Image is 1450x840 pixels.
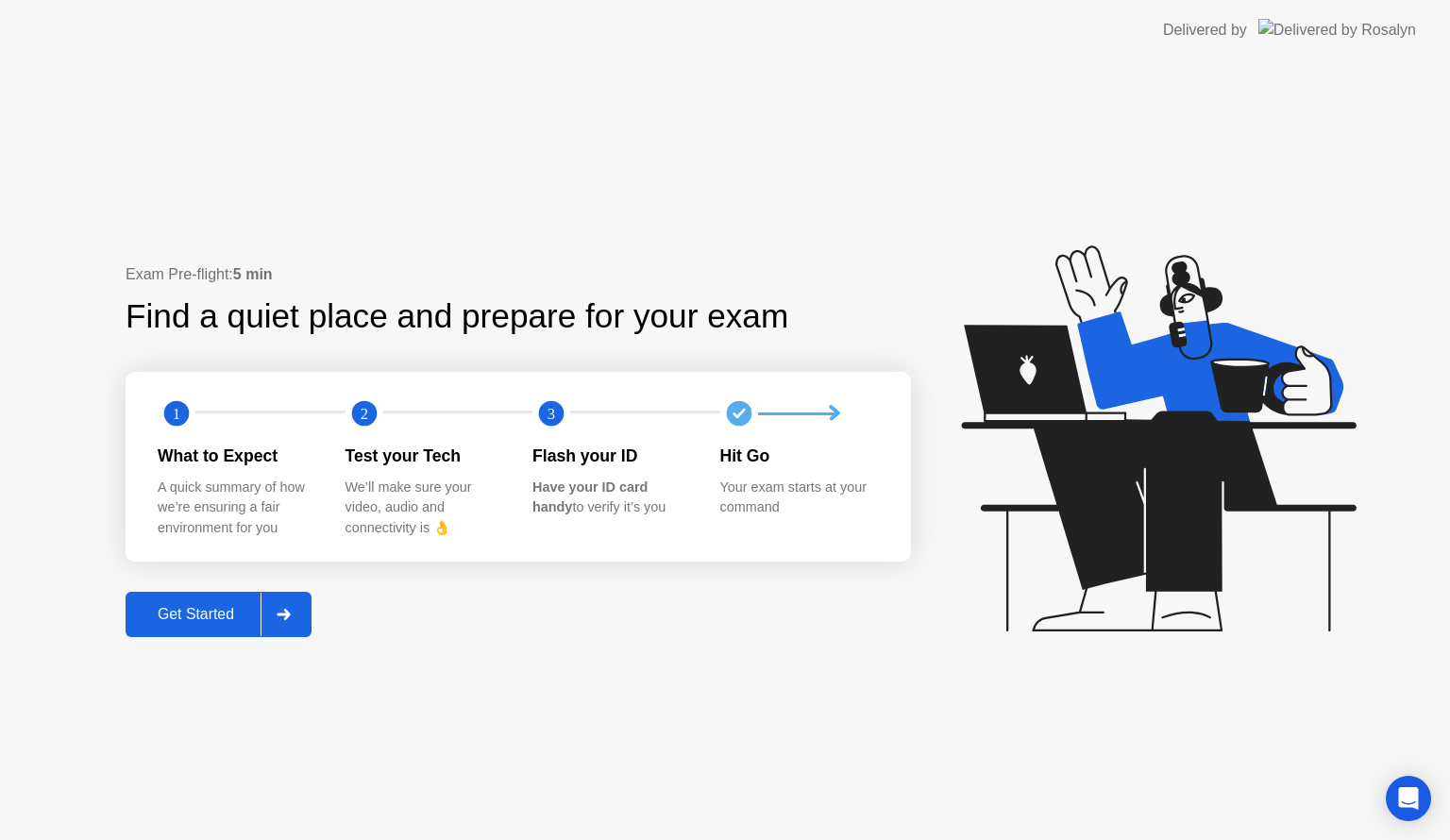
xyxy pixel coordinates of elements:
text: 2 [360,405,367,423]
img: Delivered by Rosalyn [1258,19,1416,41]
div: A quick summary of how we’re ensuring a fair environment for you [158,478,315,539]
div: We’ll make sure your video, audio and connectivity is 👌 [346,478,503,539]
div: Test your Tech [346,444,503,468]
div: Find a quiet place and prepare for your exam [126,292,791,342]
div: Exam Pre-flight: [126,263,911,286]
div: Flash your ID [532,444,690,468]
text: 1 [173,405,180,423]
div: Your exam starts at your command [720,478,878,518]
div: Get Started [131,606,261,623]
div: Delivered by [1163,19,1247,42]
div: Hit Go [720,444,878,468]
div: to verify it’s you [532,478,690,518]
div: Open Intercom Messenger [1386,776,1431,821]
b: Have your ID card handy [532,479,648,515]
b: 5 min [233,266,273,282]
text: 3 [548,405,555,423]
button: Get Started [126,592,312,637]
div: What to Expect [158,444,315,468]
